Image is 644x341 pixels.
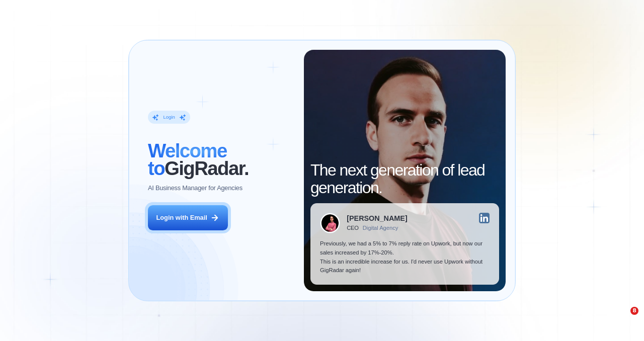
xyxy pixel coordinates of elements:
[148,140,227,179] span: Welcome to
[156,213,207,222] div: Login with Email
[148,205,227,230] button: Login with Email
[630,307,638,315] span: 8
[610,307,634,331] iframe: Intercom live chat
[347,215,407,222] div: [PERSON_NAME]
[148,184,243,193] p: AI Business Manager for Agencies
[148,142,294,177] h2: ‍ GigRadar.
[363,225,398,231] div: Digital Agency
[310,161,499,197] h2: The next generation of lead generation.
[320,239,490,275] p: Previously, we had a 5% to 7% reply rate on Upwork, but now our sales increased by 17%-20%. This ...
[164,114,175,121] div: Login
[347,225,359,231] div: CEO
